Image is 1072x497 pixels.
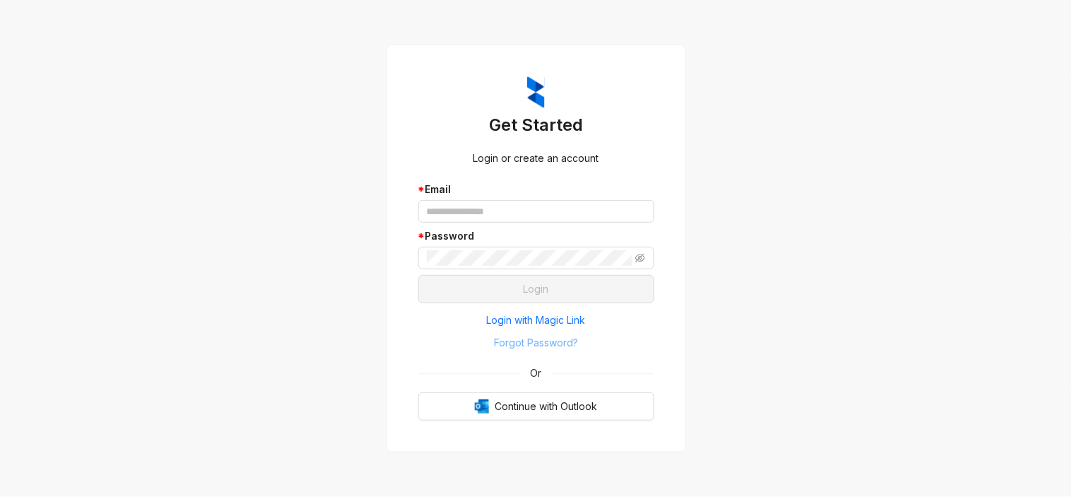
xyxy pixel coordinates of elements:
img: ZumaIcon [527,76,545,109]
span: Continue with Outlook [495,399,597,414]
div: Password [418,228,654,244]
span: Forgot Password? [494,335,578,351]
button: Forgot Password? [418,332,654,354]
span: Login with Magic Link [487,312,586,328]
button: Login [418,275,654,303]
div: Login or create an account [418,151,654,166]
button: Login with Magic Link [418,309,654,332]
button: OutlookContinue with Outlook [418,392,654,421]
span: eye-invisible [635,253,645,263]
span: Or [521,366,552,381]
div: Email [418,182,654,197]
h3: Get Started [418,114,654,136]
img: Outlook [475,399,489,414]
